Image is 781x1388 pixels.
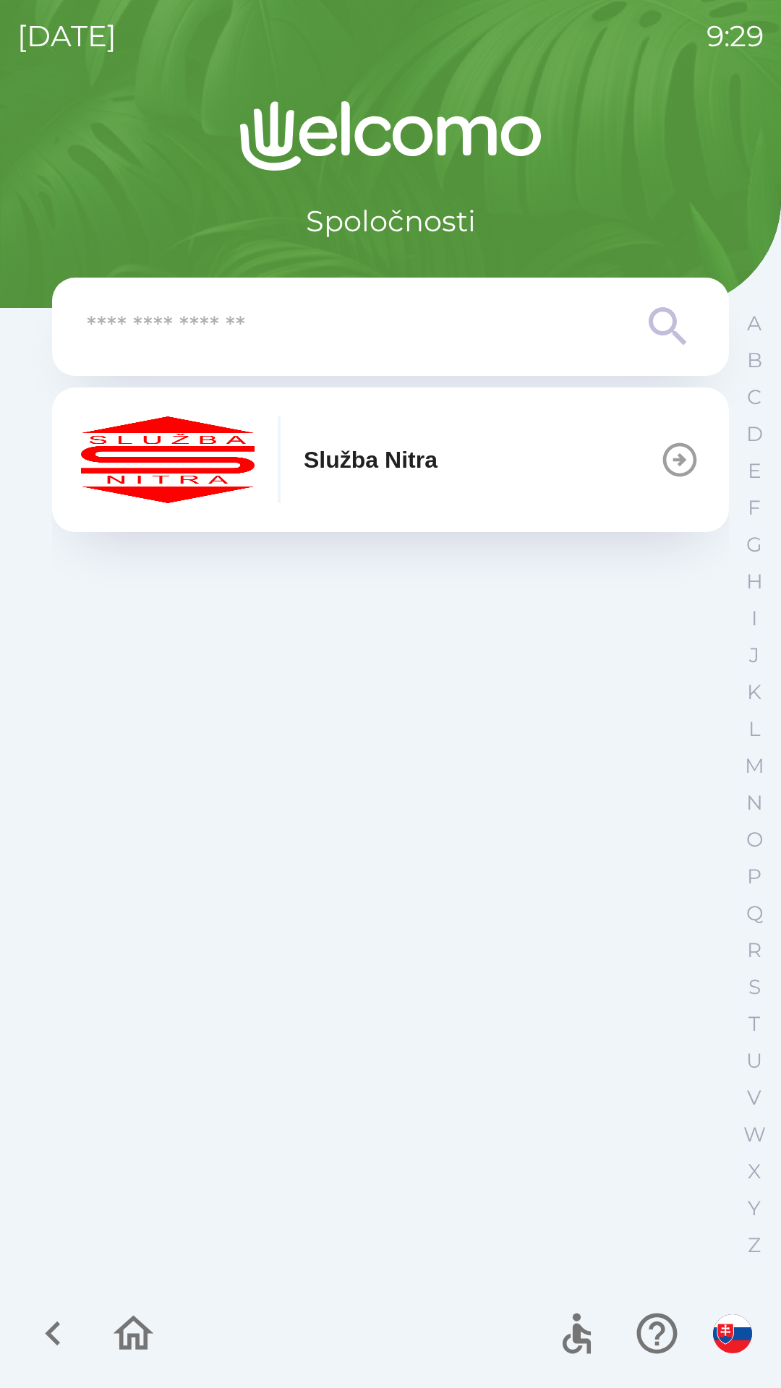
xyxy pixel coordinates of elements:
p: [DATE] [17,14,116,58]
p: Služba Nitra [304,442,438,477]
button: T [736,1006,772,1042]
button: P [736,858,772,895]
p: F [748,495,761,520]
p: R [747,938,761,963]
p: N [746,790,763,815]
p: O [746,827,763,852]
button: I [736,600,772,637]
button: G [736,526,772,563]
p: D [746,421,763,447]
p: H [746,569,763,594]
button: H [736,563,772,600]
img: c55f63fc-e714-4e15-be12-dfeb3df5ea30.png [81,416,255,503]
p: T [748,1011,760,1037]
p: S [748,974,761,1000]
button: L [736,711,772,747]
p: 9:29 [707,14,764,58]
button: Z [736,1227,772,1264]
button: N [736,784,772,821]
p: B [747,348,762,373]
button: Q [736,895,772,932]
button: C [736,379,772,416]
p: Spoločnosti [306,200,476,243]
p: I [751,606,757,631]
p: E [748,458,761,484]
p: Y [748,1196,761,1221]
button: S [736,969,772,1006]
button: D [736,416,772,453]
button: W [736,1116,772,1153]
p: X [748,1159,761,1184]
button: Y [736,1190,772,1227]
p: V [747,1085,761,1110]
p: U [746,1048,762,1074]
button: K [736,674,772,711]
p: L [748,716,760,742]
button: V [736,1079,772,1116]
img: Logo [52,101,729,171]
button: U [736,1042,772,1079]
button: F [736,489,772,526]
img: sk flag [713,1314,752,1353]
button: Služba Nitra [52,387,729,532]
p: Z [748,1233,761,1258]
p: K [747,680,761,705]
p: A [747,311,761,336]
button: M [736,747,772,784]
button: X [736,1153,772,1190]
p: M [745,753,764,779]
button: R [736,932,772,969]
button: O [736,821,772,858]
p: P [747,864,761,889]
p: Q [746,901,763,926]
p: J [749,643,759,668]
button: E [736,453,772,489]
p: W [743,1122,766,1147]
button: A [736,305,772,342]
p: G [746,532,762,557]
button: B [736,342,772,379]
p: C [747,385,761,410]
button: J [736,637,772,674]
